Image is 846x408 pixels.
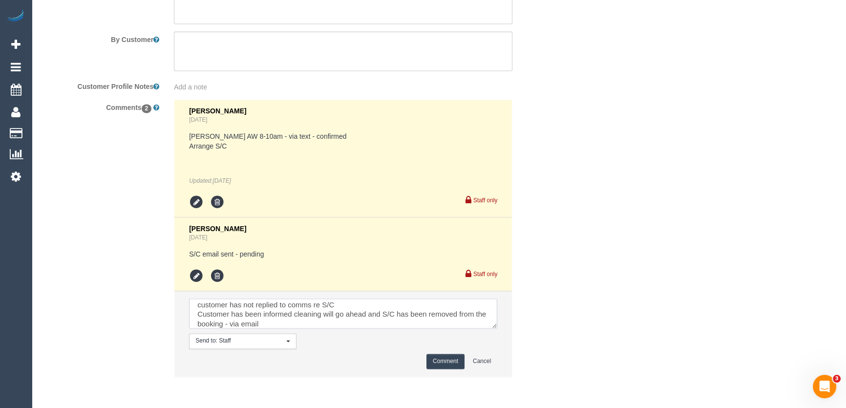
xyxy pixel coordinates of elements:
[189,116,207,123] a: [DATE]
[833,375,841,383] span: 3
[189,333,296,348] button: Send to: Staff
[142,104,152,113] span: 2
[34,78,167,91] label: Customer Profile Notes
[189,225,246,233] span: [PERSON_NAME]
[426,354,465,369] button: Comment
[174,83,207,91] span: Add a note
[34,99,167,112] label: Comments
[473,197,497,204] small: Staff only
[189,107,246,115] span: [PERSON_NAME]
[189,131,497,151] pre: [PERSON_NAME] AW 8-10am - via text - confirmed Arrange S/C
[195,337,284,345] span: Send to: Staff
[466,354,497,369] button: Cancel
[34,31,167,44] label: By Customer
[473,271,497,278] small: Staff only
[6,10,25,23] img: Automaid Logo
[189,249,497,259] pre: S/C email sent - pending
[813,375,836,398] iframe: Intercom live chat
[212,177,231,184] span: Sep 01, 2025 15:15
[189,177,231,184] em: Updated:
[189,234,207,241] a: [DATE]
